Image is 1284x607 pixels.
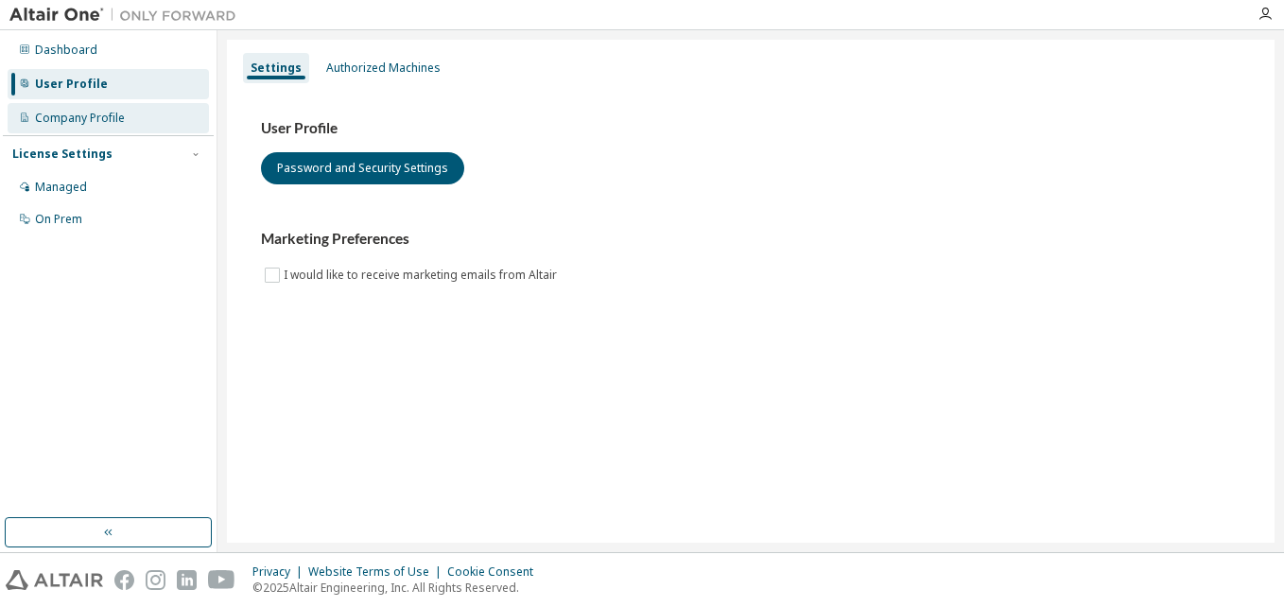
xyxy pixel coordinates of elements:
div: User Profile [35,77,108,92]
label: I would like to receive marketing emails from Altair [284,264,561,286]
div: Company Profile [35,111,125,126]
div: Settings [251,61,302,76]
p: © 2025 Altair Engineering, Inc. All Rights Reserved. [252,580,545,596]
img: facebook.svg [114,570,134,590]
img: youtube.svg [208,570,235,590]
img: Altair One [9,6,246,25]
div: Managed [35,180,87,195]
div: License Settings [12,147,113,162]
button: Password and Security Settings [261,152,464,184]
div: Dashboard [35,43,97,58]
div: Authorized Machines [326,61,441,76]
div: Website Terms of Use [308,564,447,580]
div: On Prem [35,212,82,227]
img: altair_logo.svg [6,570,103,590]
div: Cookie Consent [447,564,545,580]
img: linkedin.svg [177,570,197,590]
img: instagram.svg [146,570,165,590]
h3: Marketing Preferences [261,230,1241,249]
div: Privacy [252,564,308,580]
h3: User Profile [261,119,1241,138]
